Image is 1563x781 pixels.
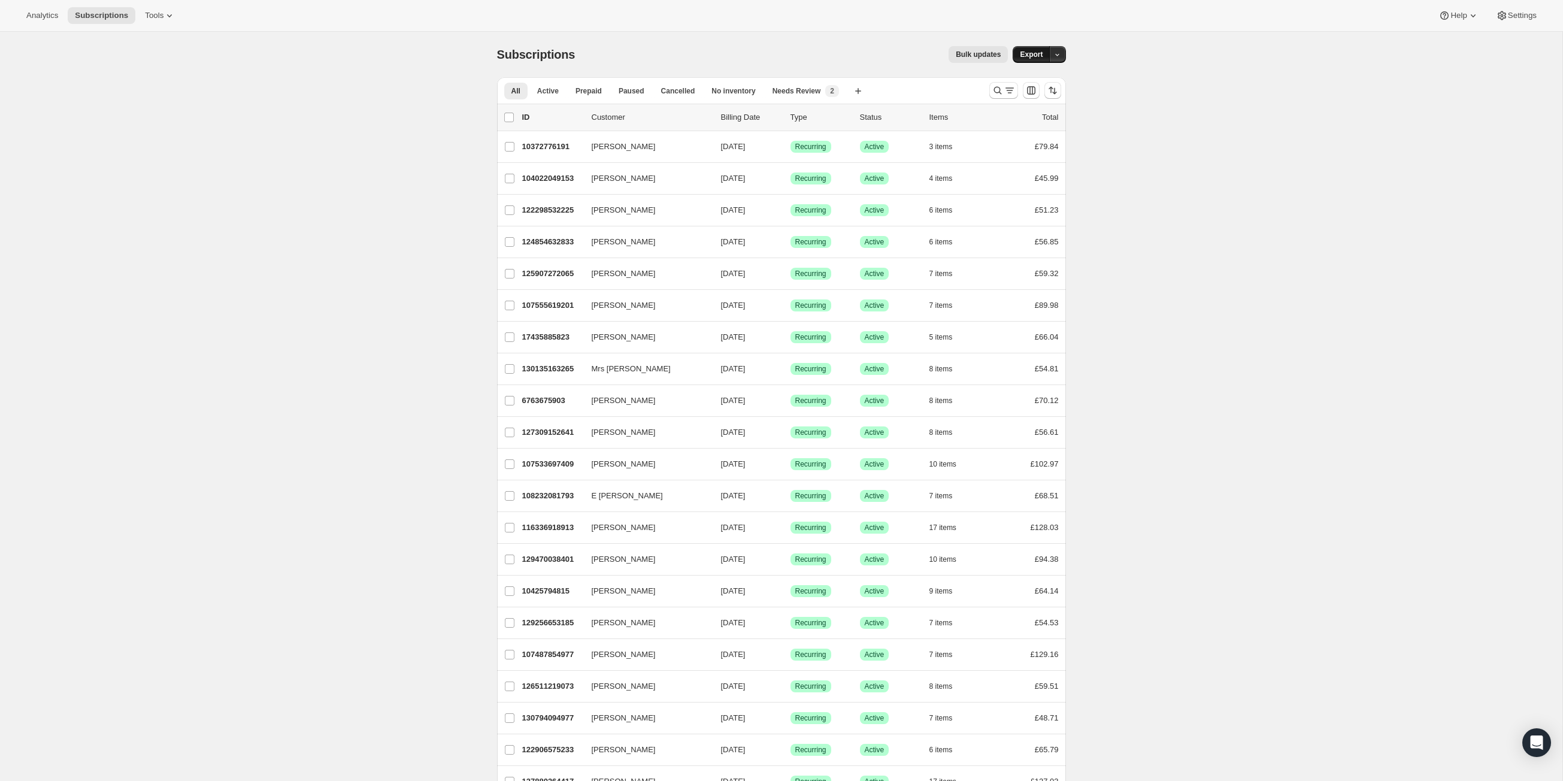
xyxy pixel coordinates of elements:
[584,264,704,283] button: [PERSON_NAME]
[795,555,826,564] span: Recurring
[522,268,582,280] p: 125907272065
[1013,46,1050,63] button: Export
[929,234,966,250] button: 6 items
[1489,7,1544,24] button: Settings
[1035,205,1059,214] span: £51.23
[522,490,582,502] p: 108232081793
[721,332,746,341] span: [DATE]
[795,745,826,755] span: Recurring
[721,364,746,373] span: [DATE]
[721,111,781,123] p: Billing Date
[721,237,746,246] span: [DATE]
[522,551,1059,568] div: 129470038401[PERSON_NAME][DATE]SuccessRecurringSuccessActive10 items£94.38
[830,86,834,96] span: 2
[929,678,966,695] button: 8 items
[584,169,704,188] button: [PERSON_NAME]
[795,586,826,596] span: Recurring
[522,172,582,184] p: 104022049153
[1042,111,1058,123] p: Total
[619,86,644,96] span: Paused
[592,617,656,629] span: [PERSON_NAME]
[522,234,1059,250] div: 124854632833[PERSON_NAME][DATE]SuccessRecurringSuccessActive6 items£56.85
[865,396,885,405] span: Active
[522,680,582,692] p: 126511219073
[1020,50,1043,59] span: Export
[929,301,953,310] span: 7 items
[721,618,746,627] span: [DATE]
[865,523,885,532] span: Active
[721,491,746,500] span: [DATE]
[138,7,183,24] button: Tools
[929,361,966,377] button: 8 items
[592,553,656,565] span: [PERSON_NAME]
[929,329,966,346] button: 5 items
[929,205,953,215] span: 6 items
[522,202,1059,219] div: 122298532225[PERSON_NAME][DATE]SuccessRecurringSuccessActive6 items£51.23
[1035,682,1059,691] span: £59.51
[592,680,656,692] span: [PERSON_NAME]
[795,491,826,501] span: Recurring
[795,523,826,532] span: Recurring
[929,237,953,247] span: 6 items
[929,297,966,314] button: 7 items
[537,86,559,96] span: Active
[929,428,953,437] span: 8 items
[865,586,885,596] span: Active
[522,299,582,311] p: 107555619201
[929,618,953,628] span: 7 items
[522,265,1059,282] div: 125907272065[PERSON_NAME][DATE]SuccessRecurringSuccessActive7 items£59.32
[522,392,1059,409] div: 6763675903[PERSON_NAME][DATE]SuccessRecurringSuccessActive8 items£70.12
[522,617,582,629] p: 129256653185
[795,713,826,723] span: Recurring
[522,522,582,534] p: 116336918913
[26,11,58,20] span: Analytics
[584,423,704,442] button: [PERSON_NAME]
[592,236,656,248] span: [PERSON_NAME]
[522,111,1059,123] div: IDCustomerBilling DateTypeStatusItemsTotal
[865,459,885,469] span: Active
[1035,745,1059,754] span: £65.79
[584,137,704,156] button: [PERSON_NAME]
[522,141,582,153] p: 10372776191
[584,740,704,759] button: [PERSON_NAME]
[1023,82,1040,99] button: Customize table column order and visibility
[865,428,885,437] span: Active
[865,142,885,152] span: Active
[1035,713,1059,722] span: £48.71
[929,713,953,723] span: 7 items
[592,204,656,216] span: [PERSON_NAME]
[795,332,826,342] span: Recurring
[929,138,966,155] button: 3 items
[721,523,746,532] span: [DATE]
[721,142,746,151] span: [DATE]
[522,111,582,123] p: ID
[592,268,656,280] span: [PERSON_NAME]
[865,205,885,215] span: Active
[795,205,826,215] span: Recurring
[929,519,970,536] button: 17 items
[929,456,970,473] button: 10 items
[522,204,582,216] p: 122298532225
[865,237,885,247] span: Active
[592,458,656,470] span: [PERSON_NAME]
[721,396,746,405] span: [DATE]
[721,555,746,564] span: [DATE]
[522,331,582,343] p: 17435885823
[522,395,582,407] p: 6763675903
[795,459,826,469] span: Recurring
[929,650,953,659] span: 7 items
[1450,11,1467,20] span: Help
[522,138,1059,155] div: 10372776191[PERSON_NAME][DATE]SuccessRecurringSuccessActive3 items£79.84
[592,331,656,343] span: [PERSON_NAME]
[522,649,582,661] p: 107487854977
[522,236,582,248] p: 124854632833
[584,613,704,632] button: [PERSON_NAME]
[773,86,821,96] span: Needs Review
[929,710,966,726] button: 7 items
[522,363,582,375] p: 130135163265
[929,332,953,342] span: 5 items
[929,646,966,663] button: 7 items
[929,682,953,691] span: 8 items
[592,585,656,597] span: [PERSON_NAME]
[584,550,704,569] button: [PERSON_NAME]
